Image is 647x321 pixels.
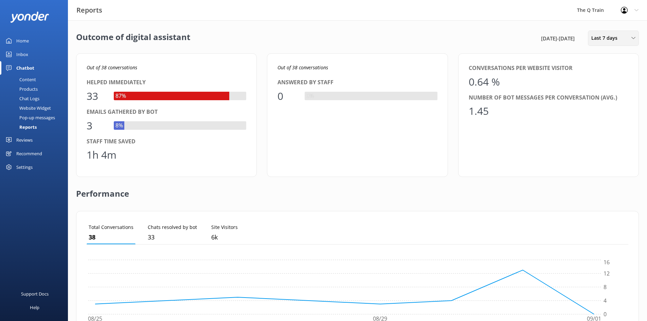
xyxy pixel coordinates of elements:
[469,64,628,73] div: Conversations per website visitor
[541,34,575,42] span: [DATE] - [DATE]
[21,287,49,301] div: Support Docs
[4,122,68,132] a: Reports
[4,94,39,103] div: Chat Logs
[89,224,133,231] p: Total Conversations
[211,232,238,242] p: 5,896
[604,310,607,318] tspan: 0
[87,118,107,134] div: 3
[16,34,29,48] div: Home
[469,74,500,90] div: 0.64 %
[76,5,102,16] h3: Reports
[469,103,489,119] div: 1.45
[4,113,55,122] div: Pop-up messages
[604,270,610,277] tspan: 12
[87,78,246,87] div: Helped immediately
[277,64,328,71] i: Out of 38 conversations
[89,232,133,242] p: 38
[30,301,39,314] div: Help
[4,84,68,94] a: Products
[16,48,28,61] div: Inbox
[114,121,125,130] div: 8%
[4,94,68,103] a: Chat Logs
[87,137,246,146] div: Staff time saved
[604,259,610,266] tspan: 16
[16,160,33,174] div: Settings
[604,283,607,291] tspan: 8
[87,88,107,104] div: 33
[87,108,246,117] div: Emails gathered by bot
[87,147,116,163] div: 1h 4m
[469,93,628,102] div: Number of bot messages per conversation (avg.)
[4,84,38,94] div: Products
[148,224,197,231] p: Chats resolved by bot
[604,297,607,304] tspan: 4
[4,103,68,113] a: Website Widget
[4,75,68,84] a: Content
[16,147,42,160] div: Recommend
[87,64,137,71] i: Out of 38 conversations
[4,113,68,122] a: Pop-up messages
[4,75,36,84] div: Content
[277,88,298,104] div: 0
[277,78,437,87] div: Answered by staff
[4,103,51,113] div: Website Widget
[76,31,190,46] h2: Outcome of digital assistant
[591,34,622,42] span: Last 7 days
[16,133,33,147] div: Reviews
[211,224,238,231] p: Site Visitors
[16,61,34,75] div: Chatbot
[4,122,37,132] div: Reports
[114,92,128,101] div: 87%
[305,92,316,101] div: 0%
[148,232,197,242] p: 33
[10,12,49,23] img: yonder-white-logo.png
[76,177,129,204] h2: Performance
